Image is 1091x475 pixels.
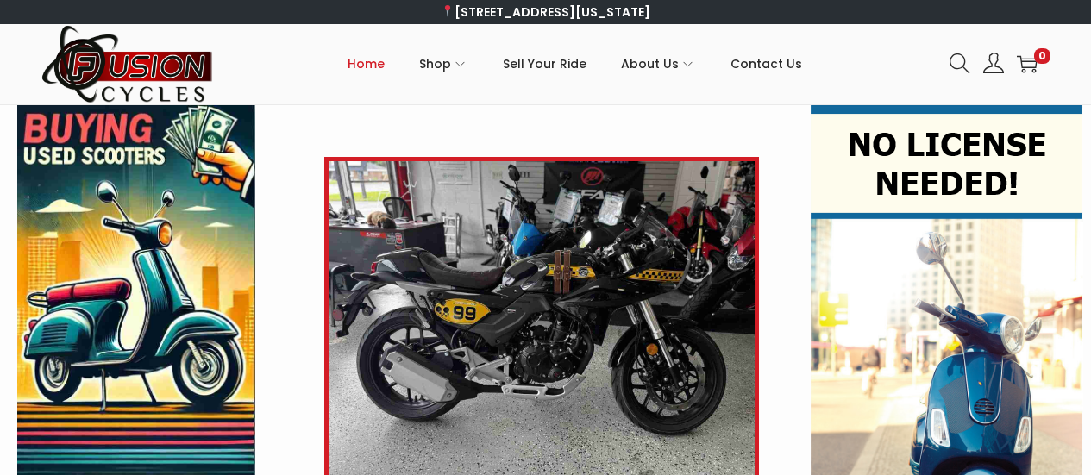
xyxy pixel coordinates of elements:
a: Shop [419,25,468,103]
a: Sell Your Ride [503,25,586,103]
img: Woostify retina logo [41,24,214,104]
a: About Us [621,25,696,103]
span: Shop [419,42,451,85]
span: Sell Your Ride [503,42,586,85]
a: Home [348,25,385,103]
a: [STREET_ADDRESS][US_STATE] [441,3,650,21]
a: 0 [1017,53,1038,74]
a: Contact Us [730,25,802,103]
img: 📍 [442,5,454,17]
span: About Us [621,42,679,85]
nav: Primary navigation [214,25,937,103]
span: Contact Us [730,42,802,85]
span: Home [348,42,385,85]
